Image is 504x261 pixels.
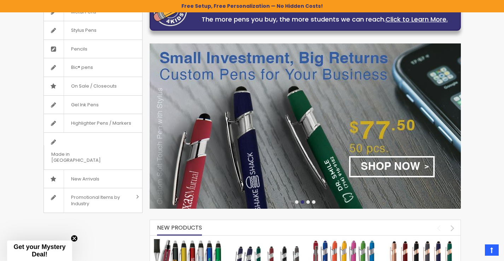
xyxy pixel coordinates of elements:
[433,222,445,234] div: prev
[446,222,459,234] div: next
[44,133,142,170] a: Made in [GEOGRAPHIC_DATA]
[150,43,461,209] img: /custom-soft-touch-pen-metal-barrel.html
[64,40,94,58] span: Pencils
[386,239,457,245] a: Ellipse Softy Rose Gold Classic with Stylus Pen - Silver Laser
[44,77,142,95] a: On Sale / Closeouts
[44,170,142,188] a: New Arrivals
[386,15,448,24] a: Click to Learn More.
[44,21,142,40] a: Stylus Pens
[44,188,142,213] a: Promotional Items by Industry
[64,114,138,132] span: Highlighter Pens / Markers
[64,96,106,114] span: Gel Ink Pens
[44,40,142,58] a: Pencils
[44,58,142,77] a: Bic® pens
[44,114,142,132] a: Highlighter Pens / Markers
[309,239,380,245] a: Ellipse Softy Brights with Stylus Pen - Laser
[64,21,104,40] span: Stylus Pens
[71,235,78,242] button: Close teaser
[231,239,302,245] a: Custom Soft Touch Metal Pen - Stylus Top
[44,145,124,170] span: Made in [GEOGRAPHIC_DATA]
[64,188,134,213] span: Promotional Items by Industry
[485,244,499,256] a: Top
[192,14,457,24] div: The more pens you buy, the more students we can reach.
[7,241,72,261] div: Get your Mystery Deal!Close teaser
[44,96,142,114] a: Gel Ink Pens
[13,243,65,258] span: Get your Mystery Deal!
[64,170,106,188] span: New Arrivals
[64,77,124,95] span: On Sale / Closeouts
[64,58,100,77] span: Bic® pens
[157,224,202,232] span: New Products
[153,239,224,245] a: The Barton Custom Pens Special Offer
